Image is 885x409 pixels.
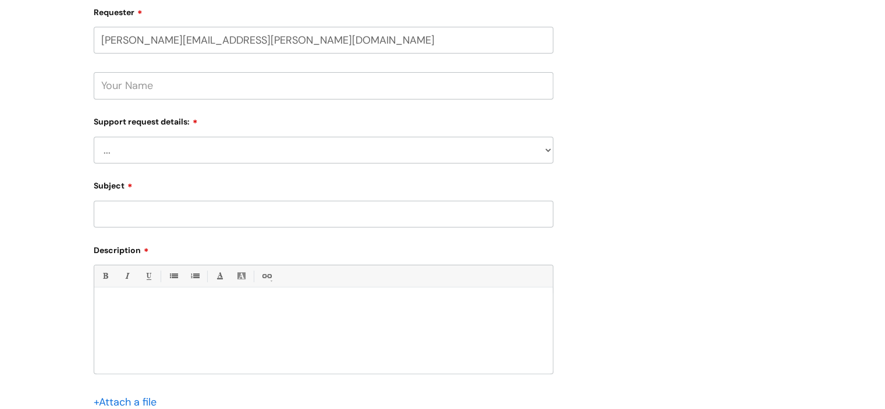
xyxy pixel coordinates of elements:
[94,241,553,255] label: Description
[94,3,553,17] label: Requester
[187,269,202,283] a: 1. Ordered List (Ctrl-Shift-8)
[94,27,553,54] input: Email
[212,269,227,283] a: Font Color
[94,113,553,127] label: Support request details:
[141,269,155,283] a: Underline(Ctrl-U)
[119,269,134,283] a: Italic (Ctrl-I)
[234,269,248,283] a: Back Color
[98,269,112,283] a: Bold (Ctrl-B)
[94,177,553,191] label: Subject
[166,269,180,283] a: • Unordered List (Ctrl-Shift-7)
[259,269,273,283] a: Link
[94,72,553,99] input: Your Name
